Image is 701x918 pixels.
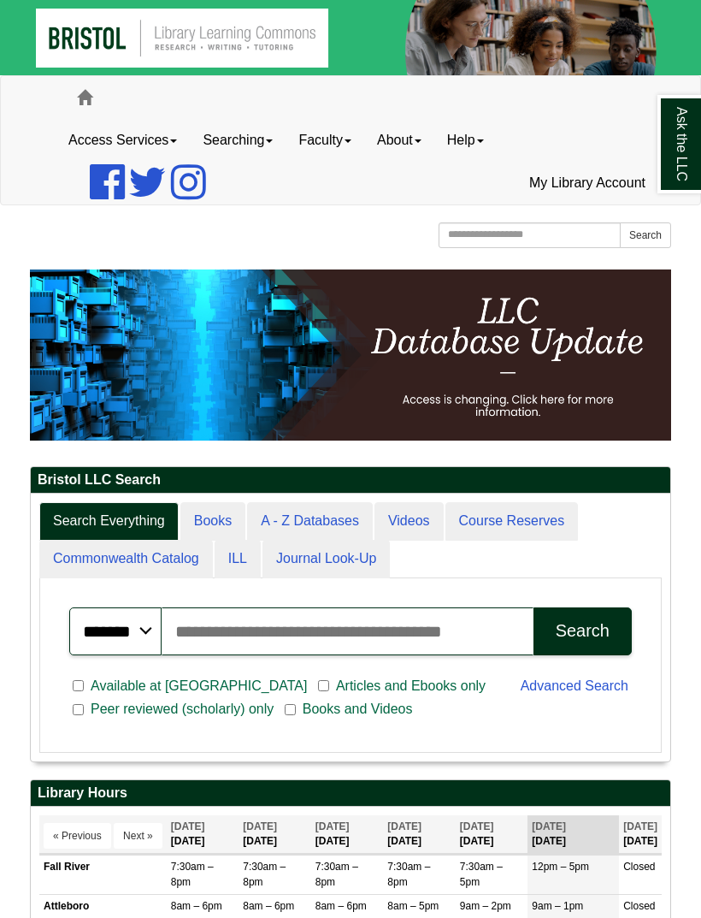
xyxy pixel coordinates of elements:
span: 12pm – 5pm [532,861,589,873]
th: [DATE] [619,815,662,854]
span: [DATE] [387,820,421,832]
span: 8am – 5pm [387,900,439,912]
span: Closed [623,900,655,912]
span: 7:30am – 8pm [315,861,358,887]
span: 8am – 6pm [171,900,222,912]
span: [DATE] [460,820,494,832]
a: Search Everything [39,502,179,541]
input: Available at [GEOGRAPHIC_DATA] [73,678,84,694]
a: Help [434,119,497,162]
span: Peer reviewed (scholarly) only [84,699,280,720]
span: Available at [GEOGRAPHIC_DATA] [84,676,314,696]
a: Searching [190,119,286,162]
span: [DATE] [532,820,566,832]
img: HTML tutorial [30,269,671,441]
td: Fall River [39,856,167,894]
span: Articles and Ebooks only [329,676,492,696]
th: [DATE] [383,815,456,854]
h2: Library Hours [31,780,670,807]
a: My Library Account [516,162,658,204]
span: 9am – 2pm [460,900,511,912]
span: [DATE] [243,820,277,832]
button: Search [533,607,632,655]
input: Peer reviewed (scholarly) only [73,702,84,718]
th: [DATE] [239,815,311,854]
a: Commonwealth Catalog [39,540,213,578]
span: [DATE] [315,820,350,832]
a: Course Reserves [445,502,579,541]
div: Search [556,621,610,641]
span: 8am – 6pm [315,900,367,912]
button: « Previous [44,823,111,849]
input: Articles and Ebooks only [318,678,329,694]
span: 8am – 6pm [243,900,294,912]
th: [DATE] [311,815,384,854]
h2: Bristol LLC Search [31,467,670,494]
span: [DATE] [623,820,657,832]
th: [DATE] [456,815,528,854]
span: Closed [623,861,655,873]
a: Faculty [286,119,364,162]
a: Journal Look-Up [262,540,390,578]
a: A - Z Databases [247,502,373,541]
span: 9am – 1pm [532,900,583,912]
a: Access Services [56,119,190,162]
th: [DATE] [167,815,239,854]
a: ILL [215,540,261,578]
span: 7:30am – 8pm [387,861,430,887]
span: [DATE] [171,820,205,832]
span: 7:30am – 8pm [243,861,286,887]
a: Advanced Search [521,678,628,693]
td: Attleboro [39,894,167,918]
span: 7:30am – 8pm [171,861,214,887]
a: Videos [374,502,444,541]
a: About [364,119,434,162]
span: 7:30am – 5pm [460,861,503,887]
button: Search [620,222,671,248]
button: Next » [114,823,162,849]
input: Books and Videos [285,702,296,718]
th: [DATE] [527,815,619,854]
span: Books and Videos [296,699,420,720]
a: Books [180,502,245,541]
